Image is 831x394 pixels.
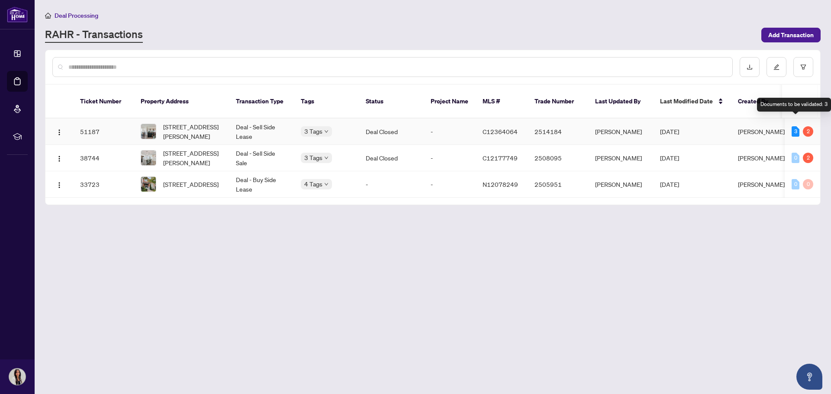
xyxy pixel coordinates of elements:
[324,129,329,134] span: down
[803,179,813,189] div: 0
[52,151,66,165] button: Logo
[803,153,813,163] div: 2
[229,119,294,145] td: Deal - Sell Side Lease
[660,180,679,188] span: [DATE]
[761,28,821,42] button: Add Transaction
[9,368,26,385] img: Profile Icon
[476,85,528,119] th: MLS #
[528,85,588,119] th: Trade Number
[424,171,476,198] td: -
[304,126,322,136] span: 3 Tags
[740,57,760,77] button: download
[424,119,476,145] td: -
[483,128,518,135] span: C12364064
[324,156,329,160] span: down
[324,182,329,186] span: down
[660,154,679,162] span: [DATE]
[7,6,28,22] img: logo
[424,145,476,171] td: -
[73,145,134,171] td: 38744
[803,126,813,137] div: 2
[528,119,588,145] td: 2514184
[359,85,424,119] th: Status
[73,85,134,119] th: Ticket Number
[588,85,653,119] th: Last Updated By
[163,179,219,189] span: [STREET_ADDRESS]
[424,85,476,119] th: Project Name
[141,151,156,165] img: thumbnail-img
[483,180,518,188] span: N12078249
[359,119,424,145] td: Deal Closed
[757,98,831,112] div: Documents to be validated: 3
[660,96,713,106] span: Last Modified Date
[528,171,588,198] td: 2505951
[163,122,222,141] span: [STREET_ADDRESS][PERSON_NAME]
[773,64,779,70] span: edit
[588,119,653,145] td: [PERSON_NAME]
[768,28,814,42] span: Add Transaction
[56,182,63,189] img: Logo
[800,64,806,70] span: filter
[528,145,588,171] td: 2508095
[229,145,294,171] td: Deal - Sell Side Sale
[738,180,785,188] span: [PERSON_NAME]
[52,125,66,138] button: Logo
[359,171,424,198] td: -
[141,124,156,139] img: thumbnail-img
[359,145,424,171] td: Deal Closed
[73,119,134,145] td: 51187
[588,171,653,198] td: [PERSON_NAME]
[229,85,294,119] th: Transaction Type
[56,129,63,136] img: Logo
[56,155,63,162] img: Logo
[731,85,783,119] th: Created By
[792,126,799,137] div: 3
[55,12,98,19] span: Deal Processing
[163,148,222,167] span: [STREET_ADDRESS][PERSON_NAME]
[45,27,143,43] a: RAHR - Transactions
[304,153,322,163] span: 3 Tags
[45,13,51,19] span: home
[653,85,731,119] th: Last Modified Date
[793,57,813,77] button: filter
[796,364,822,390] button: Open asap
[73,171,134,198] td: 33723
[52,177,66,191] button: Logo
[660,128,679,135] span: [DATE]
[738,154,785,162] span: [PERSON_NAME]
[792,153,799,163] div: 0
[229,171,294,198] td: Deal - Buy Side Lease
[738,128,785,135] span: [PERSON_NAME]
[792,179,799,189] div: 0
[141,177,156,192] img: thumbnail-img
[134,85,229,119] th: Property Address
[767,57,786,77] button: edit
[588,145,653,171] td: [PERSON_NAME]
[747,64,753,70] span: download
[304,179,322,189] span: 4 Tags
[483,154,518,162] span: C12177749
[294,85,359,119] th: Tags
